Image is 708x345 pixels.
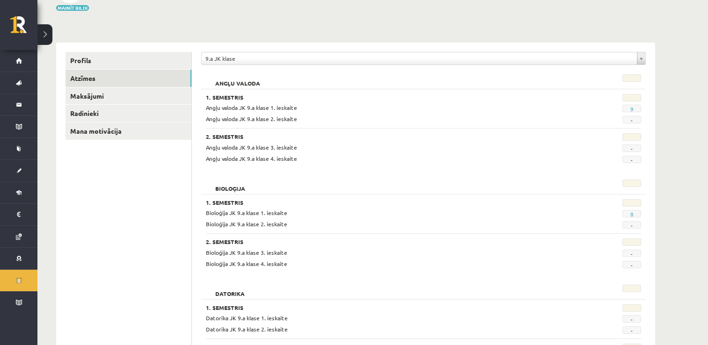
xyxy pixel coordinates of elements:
span: Datorika JK 9.a klase 1. ieskaite [206,314,288,322]
span: Bioloģija JK 9.a klase 3. ieskaite [206,249,287,256]
span: - [622,116,641,123]
span: - [622,326,641,334]
span: - [622,156,641,163]
span: Angļu valoda JK 9.a klase 2. ieskaite [206,115,297,122]
h3: 1. Semestris [206,304,566,311]
a: 8 [630,210,633,218]
h3: 1. Semestris [206,94,566,101]
a: Profils [66,52,191,69]
h2: Angļu valoda [206,74,270,84]
h2: Bioloģija [206,180,255,189]
h3: 1. Semestris [206,199,566,206]
h3: 2. Semestris [206,238,566,245]
h3: 2. Semestris [206,133,566,140]
span: - [622,144,641,152]
a: Maksājumi [66,87,191,105]
span: Datorika JK 9.a klase 2. ieskaite [206,325,288,333]
a: 9.a JK klase [202,52,645,65]
span: Angļu valoda JK 9.a klase 4. ieskaite [206,155,297,162]
a: Rīgas 1. Tālmācības vidusskola [10,16,37,40]
span: Bioloģija JK 9.a klase 2. ieskaite [206,220,287,228]
span: Bioloģija JK 9.a klase 4. ieskaite [206,260,287,267]
span: - [622,250,641,257]
span: 9.a JK klase [205,52,633,65]
span: - [622,221,641,229]
span: Bioloģija JK 9.a klase 1. ieskaite [206,209,287,216]
h2: Datorika [206,285,254,294]
button: Mainīt bildi [56,5,89,11]
span: - [622,261,641,268]
span: - [622,315,641,323]
a: Mana motivācija [66,122,191,140]
span: Angļu valoda JK 9.a klase 1. ieskaite [206,104,297,111]
a: Radinieki [66,105,191,122]
span: Angļu valoda JK 9.a klase 3. ieskaite [206,144,297,151]
a: 9 [630,105,633,113]
a: Atzīmes [66,70,191,87]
